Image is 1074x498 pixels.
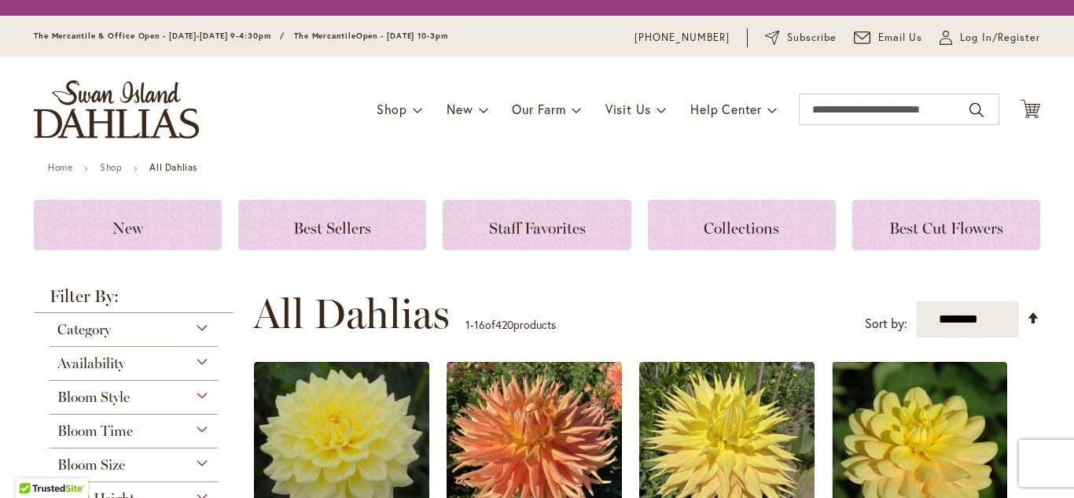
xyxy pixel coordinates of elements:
a: Shop [100,161,122,173]
span: Collections [704,219,779,238]
span: All Dahlias [253,290,450,338]
span: Subscribe [787,30,837,46]
strong: All Dahlias [149,161,197,173]
strong: Filter By: [34,288,234,313]
a: Subscribe [765,30,837,46]
span: Staff Favorites [489,219,586,238]
span: Visit Us [605,101,651,117]
a: Best Sellers [238,200,426,250]
a: Collections [648,200,836,250]
span: Our Farm [512,101,565,117]
span: Bloom Style [57,389,130,406]
label: Sort by: [865,309,907,338]
span: New [447,101,473,117]
span: Bloom Size [57,456,125,474]
a: Staff Favorites [443,200,631,250]
span: Log In/Register [960,30,1040,46]
span: Help Center [690,101,762,117]
span: Bloom Time [57,422,133,440]
button: Search [969,98,984,123]
a: New [34,200,222,250]
span: Best Sellers [293,219,371,238]
span: New [112,219,143,238]
span: The Mercantile & Office Open - [DATE]-[DATE] 9-4:30pm / The Mercantile [34,31,356,41]
p: - of products [465,312,556,338]
span: 420 [495,317,513,332]
span: 1 [465,317,470,332]
span: 16 [474,317,485,332]
a: store logo [34,80,199,138]
span: Best Cut Flowers [889,219,1003,238]
span: Category [57,321,111,338]
a: Home [48,161,72,173]
a: Email Us [854,30,923,46]
span: Availability [57,355,125,372]
span: Email Us [878,30,923,46]
a: [PHONE_NUMBER] [634,30,730,46]
span: Open - [DATE] 10-3pm [356,31,448,41]
a: Best Cut Flowers [852,200,1040,250]
a: Log In/Register [940,30,1040,46]
span: Shop [377,101,407,117]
